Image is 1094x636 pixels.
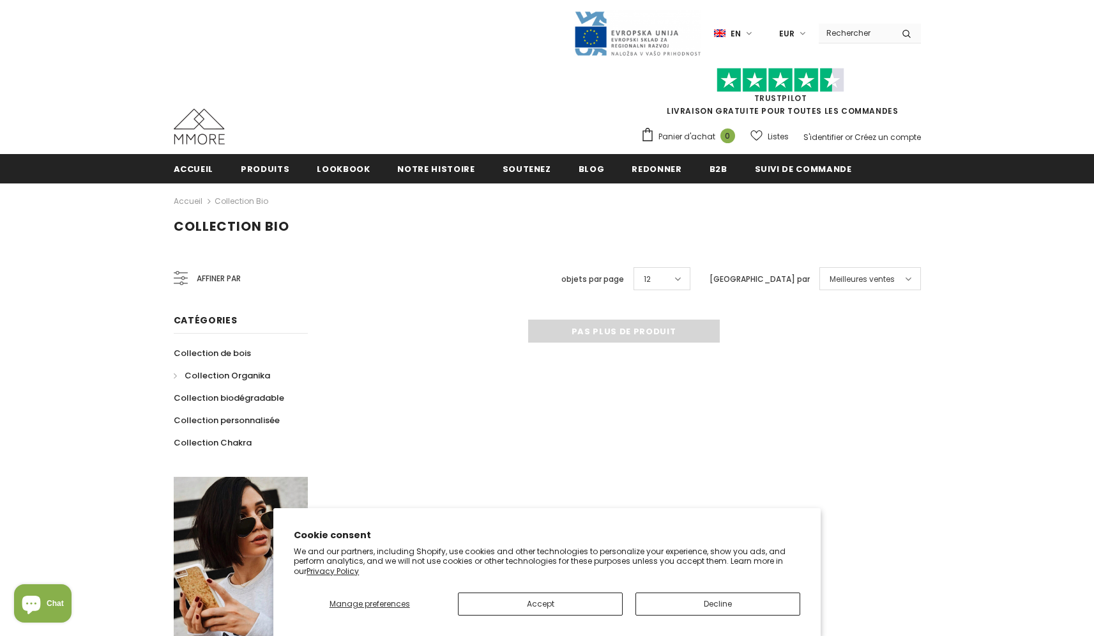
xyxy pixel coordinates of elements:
[174,342,251,364] a: Collection de bois
[397,163,475,175] span: Notre histoire
[717,68,844,93] img: Faites confiance aux étoiles pilotes
[174,314,238,327] span: Catégories
[174,109,225,144] img: Cas MMORE
[710,154,727,183] a: B2B
[241,154,289,183] a: Produits
[174,154,214,183] a: Accueil
[397,154,475,183] a: Notre histoire
[294,529,800,542] h2: Cookie consent
[174,347,251,359] span: Collection de bois
[503,154,551,183] a: soutenez
[579,163,605,175] span: Blog
[720,128,735,143] span: 0
[185,369,270,382] span: Collection Organika
[307,566,359,577] a: Privacy Policy
[174,437,252,449] span: Collection Chakra
[731,27,741,40] span: en
[632,154,681,183] a: Redonner
[174,414,280,426] span: Collection personnalisée
[755,154,852,183] a: Suivi de commande
[561,273,624,286] label: objets par page
[750,125,789,148] a: Listes
[174,194,202,209] a: Accueil
[174,431,252,454] a: Collection Chakra
[574,10,701,57] img: Javni Razpis
[803,132,843,143] a: S'identifier
[215,196,268,206] a: Collection Bio
[174,409,280,431] a: Collection personnalisée
[174,163,214,175] span: Accueil
[10,584,75,626] inbox-online-store-chat: Shopify online store chat
[710,163,727,175] span: B2B
[635,593,800,616] button: Decline
[241,163,289,175] span: Produits
[855,132,921,143] a: Créez un compte
[710,273,810,286] label: [GEOGRAPHIC_DATA] par
[755,163,852,175] span: Suivi de commande
[503,163,551,175] span: soutenez
[317,163,370,175] span: Lookbook
[641,74,921,116] span: LIVRAISON GRATUITE POUR TOUTES LES COMMANDES
[658,130,715,143] span: Panier d'achat
[714,28,726,39] img: i-lang-1.png
[294,547,800,577] p: We and our partners, including Shopify, use cookies and other technologies to personalize your ex...
[197,272,241,286] span: Affiner par
[174,217,289,235] span: Collection Bio
[632,163,681,175] span: Redonner
[317,154,370,183] a: Lookbook
[641,127,741,146] a: Panier d'achat 0
[330,598,410,609] span: Manage preferences
[579,154,605,183] a: Blog
[845,132,853,143] span: or
[779,27,794,40] span: EUR
[174,392,284,404] span: Collection biodégradable
[174,364,270,387] a: Collection Organika
[768,130,789,143] span: Listes
[819,24,892,42] input: Search Site
[458,593,623,616] button: Accept
[830,273,895,286] span: Meilleures ventes
[754,93,807,104] a: TrustPilot
[574,27,701,38] a: Javni Razpis
[174,387,284,409] a: Collection biodégradable
[294,593,445,616] button: Manage preferences
[644,273,651,286] span: 12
